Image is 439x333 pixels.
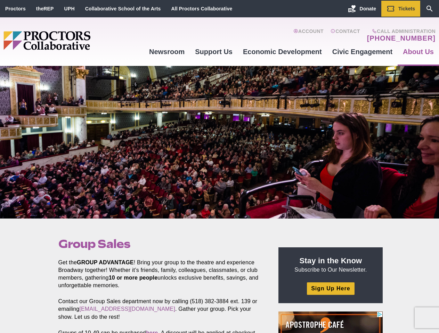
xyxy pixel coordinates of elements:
strong: Stay in the Know [300,256,362,265]
h1: Group Sales [58,237,263,250]
a: Proctors [5,6,26,11]
a: Donate [343,1,381,17]
a: Support Us [190,42,238,61]
a: Civic Engagement [327,42,398,61]
a: Tickets [381,1,420,17]
a: UPH [64,6,75,11]
a: Collaborative School of the Arts [85,6,161,11]
a: [EMAIL_ADDRESS][DOMAIN_NAME] [79,306,175,312]
span: Tickets [398,6,415,11]
strong: GROUP ADVANTAGE [77,259,134,265]
a: All Proctors Collaborative [171,6,232,11]
a: theREP [36,6,54,11]
a: Contact [331,28,360,42]
a: Newsroom [144,42,190,61]
a: Search [420,1,439,17]
p: Subscribe to Our Newsletter. [287,256,374,274]
img: Proctors logo [3,31,144,50]
p: Get the ! Bring your group to the theatre and experience Broadway together! Whether it’s friends,... [58,259,263,289]
span: Donate [360,6,376,11]
a: Sign Up Here [307,282,354,294]
a: Economic Development [238,42,327,61]
a: About Us [398,42,439,61]
p: Contact our Group Sales department now by calling (518) 382-3884 ext. 139 or emailing . Gather yo... [58,298,263,321]
span: Call Administration [365,28,436,34]
a: Account [293,28,324,42]
a: [PHONE_NUMBER] [367,34,436,42]
strong: 10 or more people [109,275,158,281]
